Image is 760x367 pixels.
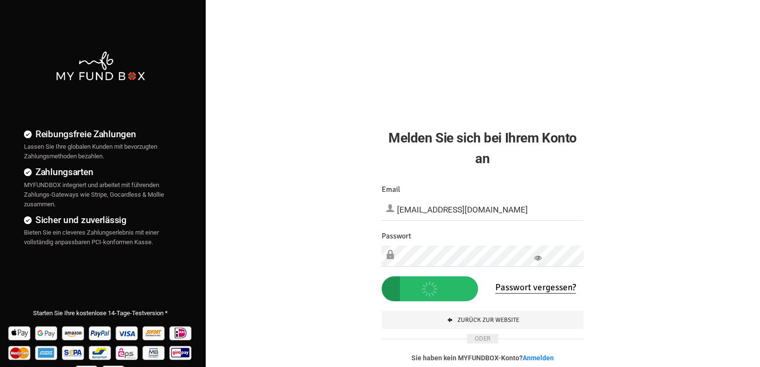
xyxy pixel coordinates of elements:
[24,143,157,160] span: Lassen Sie Ihre globalen Kunden mit bevorzugten Zahlungsmethoden bezahlen.
[382,353,584,363] p: Sie haben kein MYFUNDBOX-Konto?
[34,343,59,362] img: american_express Pay
[382,184,400,196] label: Email
[115,323,140,343] img: Visa
[61,323,86,343] img: Amazon
[24,229,159,246] span: Bieten Sie ein cleveres Zahlungserlebnis mit einer vollständig anpassbaren PCI-konformen Kasse.
[168,323,194,343] img: Ideal Pay
[523,354,554,362] a: Anmelden
[382,199,584,220] input: Email
[88,323,113,343] img: Paypal
[88,343,113,362] img: Bancontact Pay
[24,127,177,141] h4: Reibungsfreie Zahlungen
[24,181,164,208] span: MYFUNDBOX integriert und arbeitet mit führenden Zahlungs-Gateways wie Stripe, Gocardless & Mollie...
[168,343,194,362] img: giropay
[141,343,167,362] img: mb Pay
[115,343,140,362] img: EPS Pay
[24,165,177,179] h4: Zahlungsarten
[7,323,33,343] img: Apple Pay
[7,343,33,362] img: Mastercard Pay
[141,323,167,343] img: Sofort Pay
[382,311,584,329] a: Zurück zur Website
[467,334,498,343] span: ODER
[382,128,584,169] h2: Melden Sie sich bei Ihrem Konto an
[382,230,411,242] label: Passwort
[24,213,177,227] h4: Sicher und zuverlässig
[34,323,59,343] img: Google Pay
[55,50,145,82] img: mfbwhite.png
[61,343,86,362] img: sepa Pay
[495,282,576,294] a: Passwort vergessen?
